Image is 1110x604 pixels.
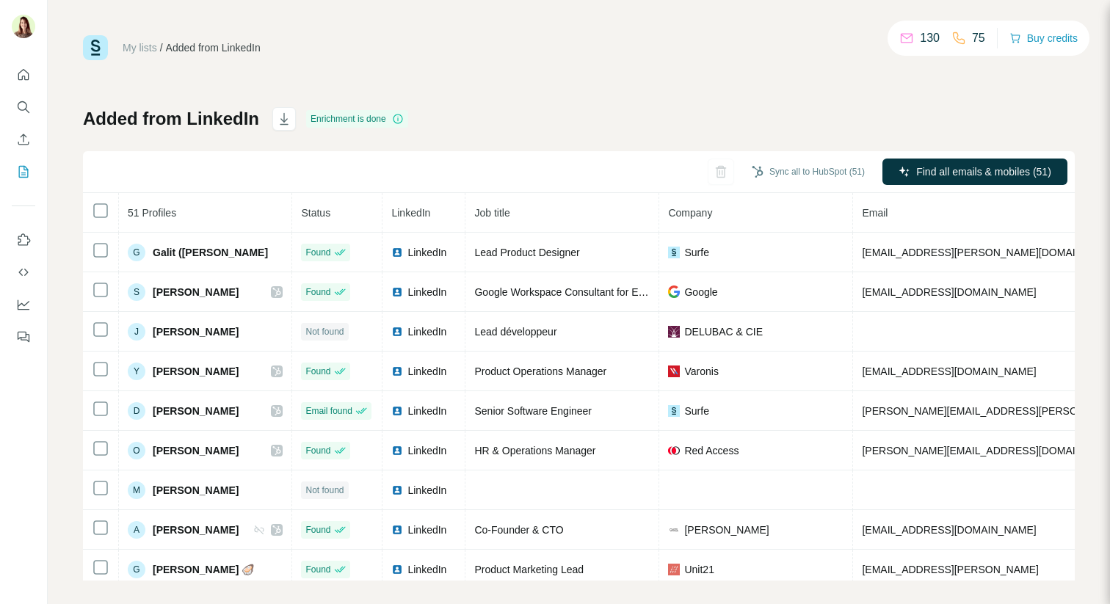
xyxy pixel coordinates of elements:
[684,324,763,339] span: DELUBAC & CIE
[123,42,157,54] a: My lists
[407,483,446,498] span: LinkedIn
[305,563,330,576] span: Found
[684,245,708,260] span: Surfe
[12,126,35,153] button: Enrich CSV
[407,324,446,339] span: LinkedIn
[407,562,446,577] span: LinkedIn
[153,364,239,379] span: [PERSON_NAME]
[407,523,446,537] span: LinkedIn
[920,29,940,47] p: 130
[153,443,239,458] span: [PERSON_NAME]
[668,285,680,297] img: company-logo
[391,524,403,536] img: LinkedIn logo
[12,324,35,350] button: Feedback
[128,323,145,341] div: J
[153,523,239,537] span: [PERSON_NAME]
[668,247,680,258] img: company-logo
[684,285,717,299] span: Google
[153,483,239,498] span: [PERSON_NAME]
[305,523,330,536] span: Found
[474,445,595,456] span: HR & Operations Manager
[12,259,35,285] button: Use Surfe API
[12,291,35,318] button: Dashboard
[684,364,718,379] span: Varonis
[83,35,108,60] img: Surfe Logo
[391,207,430,219] span: LinkedIn
[128,402,145,420] div: D
[684,404,708,418] span: Surfe
[305,325,344,338] span: Not found
[306,110,408,128] div: Enrichment is done
[128,442,145,459] div: O
[668,207,712,219] span: Company
[305,484,344,497] span: Not found
[305,365,330,378] span: Found
[391,405,403,417] img: LinkedIn logo
[1009,28,1078,48] button: Buy credits
[128,363,145,380] div: Y
[305,404,352,418] span: Email found
[474,405,592,417] span: Senior Software Engineer
[668,564,680,575] img: company-logo
[407,364,446,379] span: LinkedIn
[474,564,584,575] span: Product Marketing Lead
[474,326,556,338] span: Lead développeur
[391,484,403,496] img: LinkedIn logo
[972,29,985,47] p: 75
[12,159,35,185] button: My lists
[153,285,239,299] span: [PERSON_NAME]
[305,246,330,259] span: Found
[668,365,680,377] img: company-logo
[153,404,239,418] span: [PERSON_NAME]
[12,62,35,88] button: Quick start
[684,562,714,577] span: Unit21
[128,561,145,578] div: G
[407,404,446,418] span: LinkedIn
[668,524,680,536] img: company-logo
[128,521,145,539] div: A
[474,286,775,298] span: Google Workspace Consultant for Early Startups @ Google Cloud
[391,326,403,338] img: LinkedIn logo
[668,445,680,456] img: company-logo
[391,247,403,258] img: LinkedIn logo
[474,247,579,258] span: Lead Product Designer
[684,523,769,537] span: [PERSON_NAME]
[407,443,446,458] span: LinkedIn
[12,94,35,120] button: Search
[391,564,403,575] img: LinkedIn logo
[882,159,1067,185] button: Find all emails & mobiles (51)
[474,524,563,536] span: Co-Founder & CTO
[474,365,606,377] span: Product Operations Manager
[305,444,330,457] span: Found
[474,207,509,219] span: Job title
[391,365,403,377] img: LinkedIn logo
[12,15,35,38] img: Avatar
[862,207,888,219] span: Email
[391,286,403,298] img: LinkedIn logo
[12,227,35,253] button: Use Surfe on LinkedIn
[391,445,403,456] img: LinkedIn logo
[684,443,739,458] span: Red Access
[128,207,176,219] span: 51 Profiles
[862,286,1036,298] span: [EMAIL_ADDRESS][DOMAIN_NAME]
[862,365,1036,377] span: [EMAIL_ADDRESS][DOMAIN_NAME]
[153,562,254,577] span: [PERSON_NAME] 🦪
[916,164,1051,179] span: Find all emails & mobiles (51)
[741,161,875,183] button: Sync all to HubSpot (51)
[160,40,163,55] li: /
[862,524,1036,536] span: [EMAIL_ADDRESS][DOMAIN_NAME]
[153,324,239,339] span: [PERSON_NAME]
[83,107,259,131] h1: Added from LinkedIn
[301,207,330,219] span: Status
[668,405,680,417] img: company-logo
[166,40,261,55] div: Added from LinkedIn
[153,245,268,260] span: Galit ([PERSON_NAME]
[305,285,330,299] span: Found
[862,564,1038,575] span: [EMAIL_ADDRESS][PERSON_NAME]
[128,283,145,301] div: S
[407,245,446,260] span: LinkedIn
[128,481,145,499] div: M
[128,244,145,261] div: G
[407,285,446,299] span: LinkedIn
[668,326,680,338] img: company-logo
